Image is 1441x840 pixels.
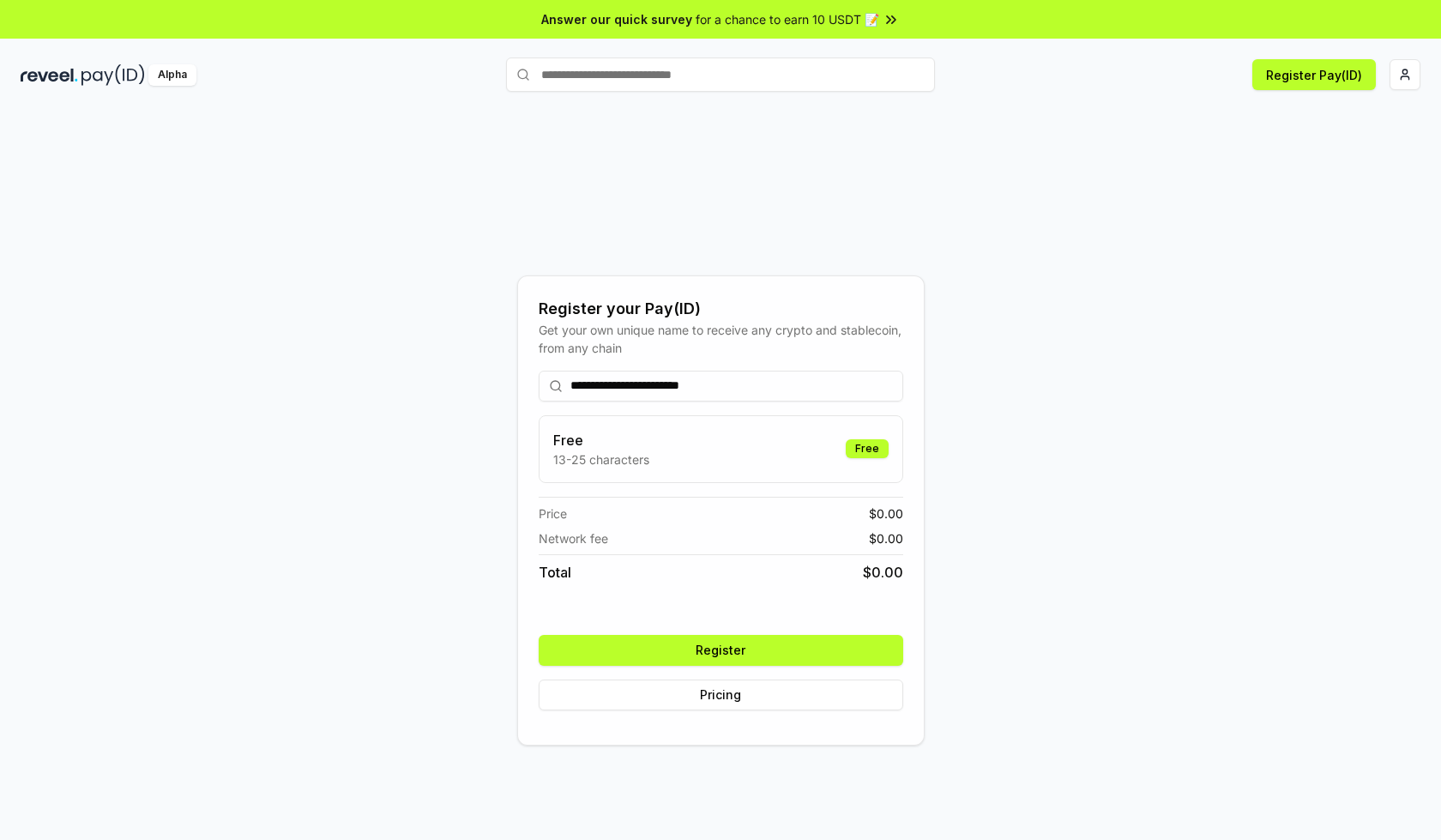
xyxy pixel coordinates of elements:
img: pay_id [81,64,145,86]
button: Register [539,635,903,666]
button: Pricing [539,680,903,710]
div: Alpha [148,64,196,86]
span: Total [539,562,571,583]
span: Network fee [539,529,608,547]
div: Get your own unique name to receive any crypto and stablecoin, from any chain [539,321,903,357]
div: Free [846,439,889,458]
span: $ 0.00 [869,529,903,547]
div: Register your Pay(ID) [539,297,903,321]
button: Register Pay(ID) [1252,59,1376,90]
img: reveel_dark [21,64,78,86]
p: 13-25 characters [553,450,649,468]
span: $ 0.00 [863,562,903,583]
h3: Free [553,430,649,450]
span: for a chance to earn 10 USDT 📝 [696,10,879,28]
span: Price [539,505,567,523]
span: $ 0.00 [869,505,903,523]
span: Answer our quick survey [541,10,692,28]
